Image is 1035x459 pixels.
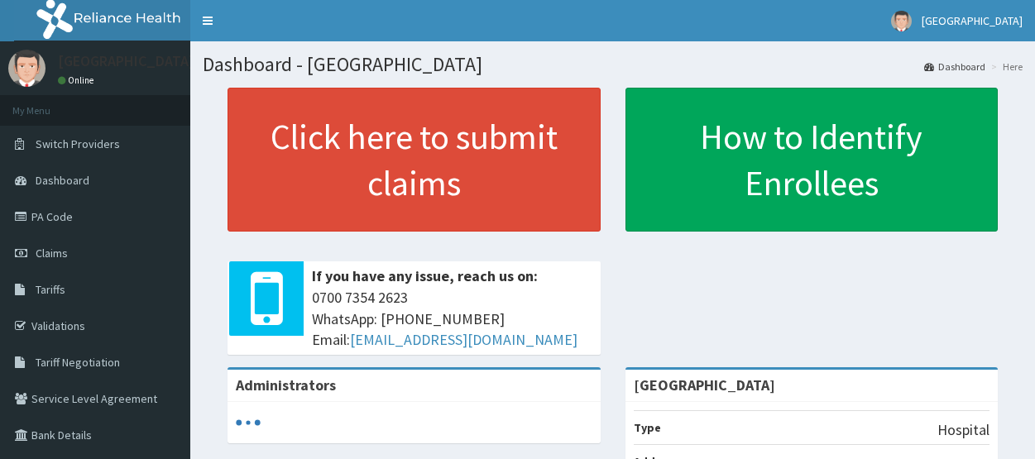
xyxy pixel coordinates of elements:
img: User Image [8,50,46,87]
span: Tariffs [36,282,65,297]
a: How to Identify Enrollees [625,88,999,232]
span: Dashboard [36,173,89,188]
p: Hospital [937,419,989,441]
img: User Image [891,11,912,31]
span: [GEOGRAPHIC_DATA] [922,13,1023,28]
a: Click here to submit claims [228,88,601,232]
a: Dashboard [924,60,985,74]
b: Type [634,420,661,435]
p: [GEOGRAPHIC_DATA] [58,54,194,69]
span: Switch Providers [36,136,120,151]
a: Online [58,74,98,86]
b: Administrators [236,375,336,394]
span: 0700 7354 2623 WhatsApp: [PHONE_NUMBER] Email: [312,287,592,351]
span: Tariff Negotiation [36,355,120,370]
svg: audio-loading [236,410,261,435]
strong: [GEOGRAPHIC_DATA] [634,375,775,394]
h1: Dashboard - [GEOGRAPHIC_DATA] [203,54,1023,75]
li: Here [987,60,1023,74]
a: [EMAIL_ADDRESS][DOMAIN_NAME] [350,330,577,349]
span: Claims [36,246,68,261]
b: If you have any issue, reach us on: [312,266,538,285]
